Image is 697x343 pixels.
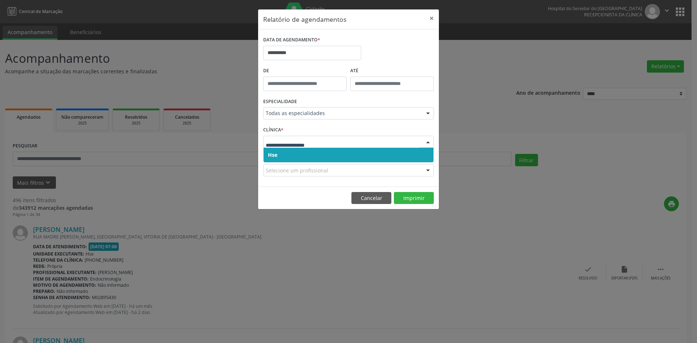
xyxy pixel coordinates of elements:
[350,65,434,77] label: ATÉ
[266,167,328,174] span: Selecione um profissional
[263,124,284,136] label: CLÍNICA
[424,9,439,27] button: Close
[263,96,297,107] label: ESPECIALIDADE
[263,65,347,77] label: De
[263,15,346,24] h5: Relatório de agendamentos
[351,192,391,204] button: Cancelar
[268,151,277,158] span: Hse
[394,192,434,204] button: Imprimir
[263,34,320,46] label: DATA DE AGENDAMENTO
[266,110,419,117] span: Todas as especialidades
